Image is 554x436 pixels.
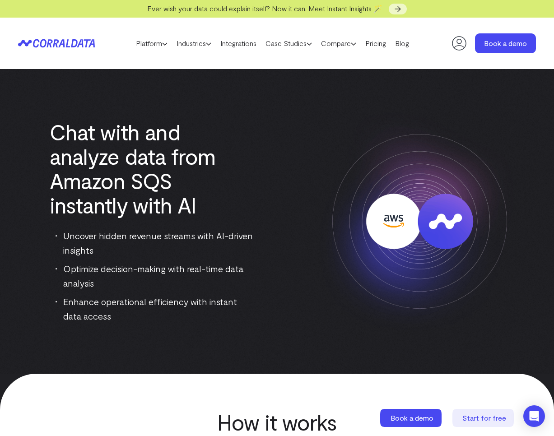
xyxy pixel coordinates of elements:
[131,37,172,50] a: Platform
[56,294,254,323] li: Enhance operational efficiency with instant data access
[391,413,433,422] span: Book a demo
[462,413,506,422] span: Start for free
[147,4,382,13] span: Ever wish your data could explain itself? Now it can. Meet Instant Insights 🪄
[361,37,391,50] a: Pricing
[317,37,361,50] a: Compare
[523,405,545,427] div: Open Intercom Messenger
[475,33,536,53] a: Book a demo
[172,37,216,50] a: Industries
[380,409,443,427] a: Book a demo
[121,410,433,434] h2: How it works
[56,228,254,257] li: Uncover hidden revenue streams with AI-driven insights
[261,37,317,50] a: Case Studies
[56,261,254,290] li: Optimize decision-making with real-time data analysis
[216,37,261,50] a: Integrations
[452,409,516,427] a: Start for free
[391,37,414,50] a: Blog
[50,120,254,217] h1: Chat with and analyze data from Amazon SQS instantly with AI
